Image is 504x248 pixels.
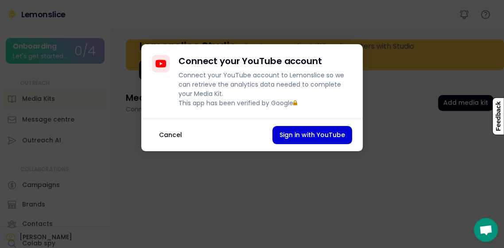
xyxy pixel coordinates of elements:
[178,55,322,67] h4: Connect your YouTube account
[155,58,166,69] img: YouTubeIcon.svg
[178,71,352,108] div: Connect your YouTube account to Lemonslice so we can retrieve the analytics data needed to comple...
[474,218,498,242] a: Open chat
[152,126,189,144] button: Cancel
[272,126,352,144] button: Sign in with YouTube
